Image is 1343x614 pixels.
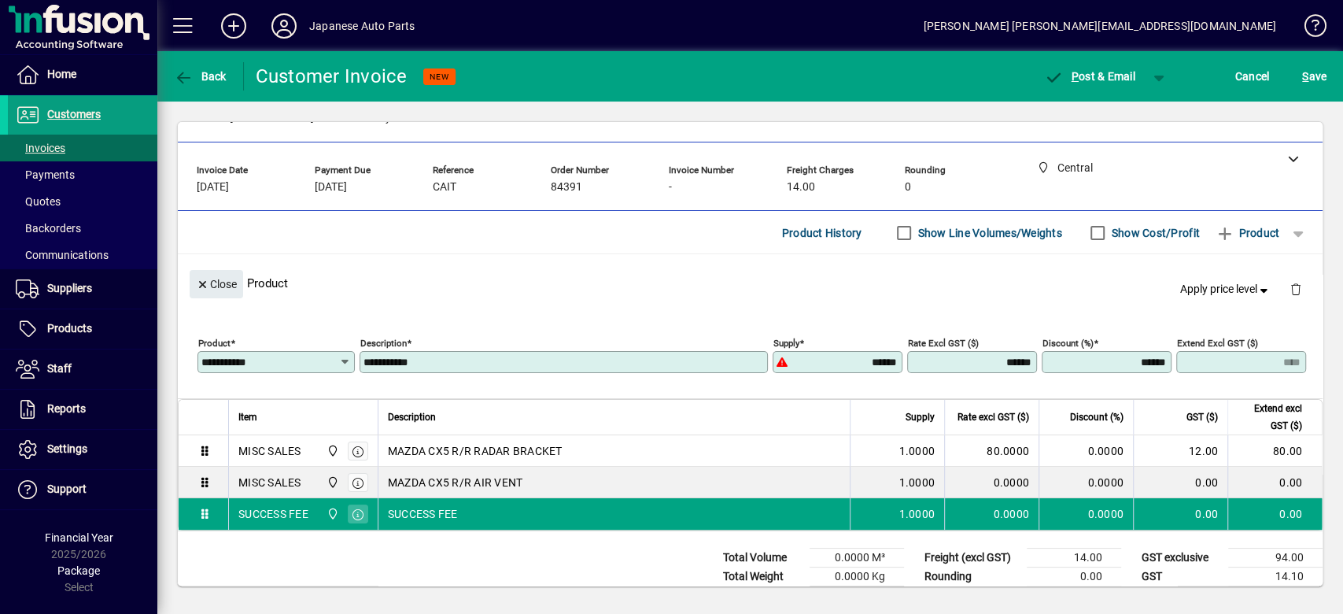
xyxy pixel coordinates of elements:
button: Product History [776,219,869,247]
a: Suppliers [8,269,157,309]
span: Central [323,505,341,523]
span: Suppliers [47,282,92,294]
a: Payments [8,161,157,188]
span: 14.00 [787,181,815,194]
button: Delete [1277,270,1315,308]
td: 14.10 [1228,568,1323,586]
a: Support [8,470,157,509]
td: 0.0000 [1039,435,1133,467]
div: MISC SALES [238,443,301,459]
label: Show Line Volumes/Weights [915,225,1062,241]
span: 84391 [551,181,582,194]
span: Close [196,272,237,298]
a: Home [8,55,157,94]
button: Back [170,62,231,91]
div: Japanese Auto Parts [309,13,415,39]
span: Extend excl GST ($) [1238,400,1302,435]
button: Profile [259,12,309,40]
span: 0 [905,181,911,194]
td: 0.00 [1227,498,1322,530]
button: Close [190,270,243,298]
button: Add [208,12,259,40]
td: Rounding [917,568,1027,586]
mat-label: Description [360,338,407,349]
td: 94.00 [1228,549,1323,568]
a: Invoices [8,135,157,161]
span: - [669,181,672,194]
span: ost & Email [1044,70,1135,83]
span: CAIT [433,181,456,194]
td: 0.0000 Kg [810,568,904,586]
div: [PERSON_NAME] [PERSON_NAME][EMAIL_ADDRESS][DOMAIN_NAME] [923,13,1276,39]
mat-label: Product [198,338,231,349]
label: Show Cost/Profit [1109,225,1200,241]
span: Product [1216,220,1279,246]
span: P [1072,70,1079,83]
div: 0.0000 [954,475,1029,490]
div: SUCCESS FEE [238,506,308,522]
td: 0.0000 [1039,467,1133,498]
span: Support [47,483,87,495]
td: 0.00 [1133,498,1227,530]
span: Communications [16,249,109,261]
td: Total Volume [715,549,810,568]
mat-label: Rate excl GST ($) [908,338,979,349]
button: Product [1208,219,1287,247]
span: 1.0000 [899,506,935,522]
div: Customer Invoice [256,64,408,89]
td: 12.00 [1133,435,1227,467]
span: Back [174,70,227,83]
a: Backorders [8,215,157,242]
span: Customers [47,108,101,120]
span: Package [57,564,100,577]
span: Settings [47,442,87,455]
span: Cancel [1235,64,1270,89]
td: 80.00 [1227,435,1322,467]
span: Item [238,409,257,426]
td: GST [1134,568,1228,586]
td: 0.00 [1133,467,1227,498]
button: Post & Email [1036,62,1143,91]
span: Products [47,322,92,335]
a: Quotes [8,188,157,215]
span: SUCCESS FEE [388,506,458,522]
td: 0.0000 M³ [810,549,904,568]
span: Central [323,474,341,491]
app-page-header-button: Back [157,62,244,91]
td: Freight (excl GST) [917,549,1027,568]
app-page-header-button: Delete [1277,282,1315,296]
button: Save [1298,62,1330,91]
div: MISC SALES [238,475,301,490]
span: Staff [47,362,72,375]
span: ave [1302,64,1326,89]
mat-label: Extend excl GST ($) [1177,338,1258,349]
td: 0.00 [1227,467,1322,498]
span: Home [47,68,76,80]
span: MAZDA CX5 R/R RADAR BRACKET [388,443,563,459]
span: Discount (%) [1070,409,1123,426]
mat-label: Supply [773,338,799,349]
span: Supply [906,409,935,426]
td: 0.00 [1027,568,1121,586]
span: GST ($) [1186,409,1218,426]
a: Settings [8,430,157,469]
button: Cancel [1231,62,1274,91]
td: GST exclusive [1134,549,1228,568]
app-page-header-button: Close [186,276,247,290]
span: Reports [47,402,86,415]
span: 1.0000 [899,475,935,490]
span: Financial Year [45,531,113,544]
mat-label: Discount (%) [1042,338,1094,349]
div: Product [178,254,1323,312]
td: 0.0000 [1039,498,1133,530]
span: [DATE] [315,181,347,194]
span: Apply price level [1180,281,1271,298]
span: Product History [782,220,862,246]
span: [DATE] [197,181,229,194]
span: 1.0000 [899,443,935,459]
span: Backorders [16,222,81,235]
span: NEW [430,72,449,82]
td: 14.00 [1027,549,1121,568]
button: Apply price level [1174,276,1278,304]
span: Description [388,409,436,426]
